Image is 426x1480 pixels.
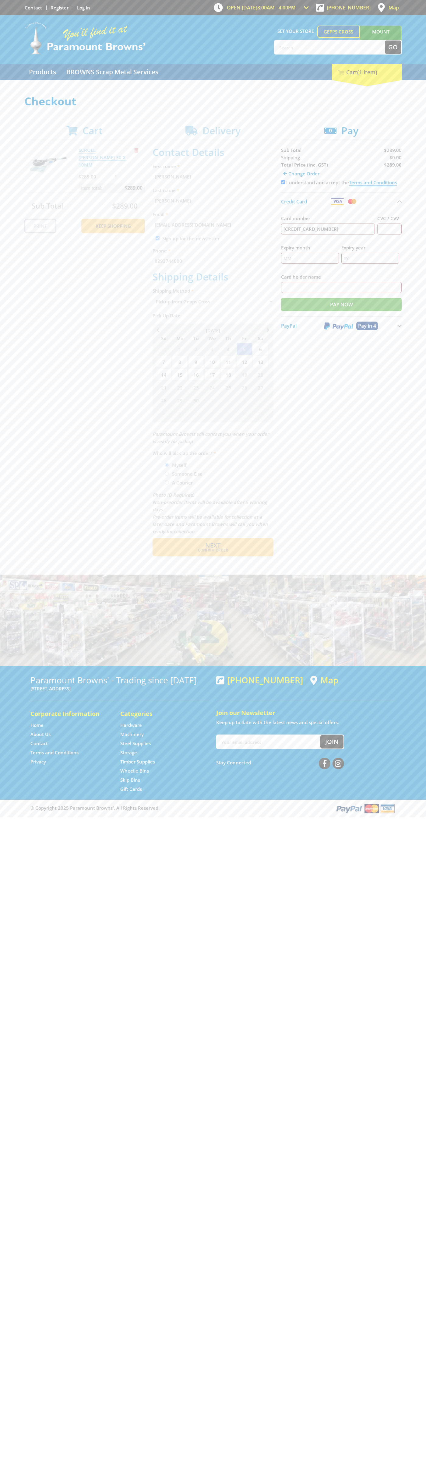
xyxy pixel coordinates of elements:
a: Go to the Machinery page [120,731,144,738]
strong: $289.00 [384,162,402,168]
a: Go to the About Us page [30,731,51,738]
a: Go to the Contact page [25,5,42,11]
h3: Paramount Browns' - Trading since [DATE] [30,675,210,685]
button: Go [385,41,401,54]
input: Search [275,41,385,54]
a: Go to the Home page [30,722,44,728]
a: Gepps Cross [317,26,360,38]
img: Paramount Browns' [24,21,146,55]
span: Sub Total [281,147,301,153]
h1: Checkout [24,95,402,107]
label: CVC / CVV [377,215,402,222]
button: Credit Card [281,192,402,210]
span: Pay in 4 [358,322,376,329]
span: $0.00 [389,154,402,160]
h5: Categories [120,710,198,718]
label: Card holder name [281,273,402,280]
a: Mount [PERSON_NAME] [360,26,402,49]
button: Join [320,735,343,749]
a: Terms and Conditions [349,179,397,186]
a: View a map of Gepps Cross location [310,675,338,685]
img: Mastercard [347,198,357,205]
strong: Total Price (inc. GST) [281,162,328,168]
img: Visa [331,198,344,205]
span: 8:00am - 4:00pm [257,4,296,11]
span: Pay [341,124,358,137]
a: Go to the Privacy page [30,759,46,765]
span: PayPal [281,322,297,329]
span: Shipping [281,154,300,160]
input: YY [341,253,399,264]
label: Expiry month [281,244,339,251]
input: MM [281,253,339,264]
a: Go to the Hardware page [120,722,142,728]
span: (1 item) [357,69,377,76]
span: Set your store [274,26,318,37]
div: Cart [332,64,402,80]
h5: Corporate Information [30,710,108,718]
span: OPEN [DATE] [227,4,296,11]
img: PayPal [324,322,353,330]
input: Your email address [217,735,320,749]
div: [PHONE_NUMBER] [216,675,303,685]
a: Go to the Terms and Conditions page [30,749,79,756]
a: Go to the Storage page [120,749,137,756]
a: Go to the Skip Bins page [120,777,140,783]
a: Go to the Steel Supplies page [120,740,151,747]
a: Change Order [281,168,322,179]
label: Expiry year [341,244,399,251]
label: I understand and accept the [286,179,397,186]
a: Go to the registration page [51,5,69,11]
div: Stay Connected [216,755,344,770]
label: Card number [281,215,375,222]
a: Go to the Products page [24,64,61,80]
span: Credit Card [281,198,307,205]
button: PayPal Pay in 4 [281,316,402,335]
a: Go to the Contact page [30,740,48,747]
a: Go to the BROWNS Scrap Metal Services page [62,64,163,80]
a: Go to the Wheelie Bins page [120,768,149,774]
a: Go to the Gift Cards page [120,786,142,792]
img: PayPal, Mastercard, Visa accepted [335,803,396,814]
p: Keep up to date with the latest news and special offers. [216,719,396,726]
span: $289.00 [384,147,402,153]
p: [STREET_ADDRESS] [30,685,210,692]
h5: Join our Newsletter [216,709,396,717]
span: Change Order [288,171,319,177]
input: Pay Now [281,298,402,311]
div: ® Copyright 2025 Paramount Browns'. All Rights Reserved. [24,803,402,814]
input: Please accept the terms and conditions. [281,180,285,184]
a: Log in [77,5,90,11]
a: Go to the Timber Supplies page [120,759,155,765]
